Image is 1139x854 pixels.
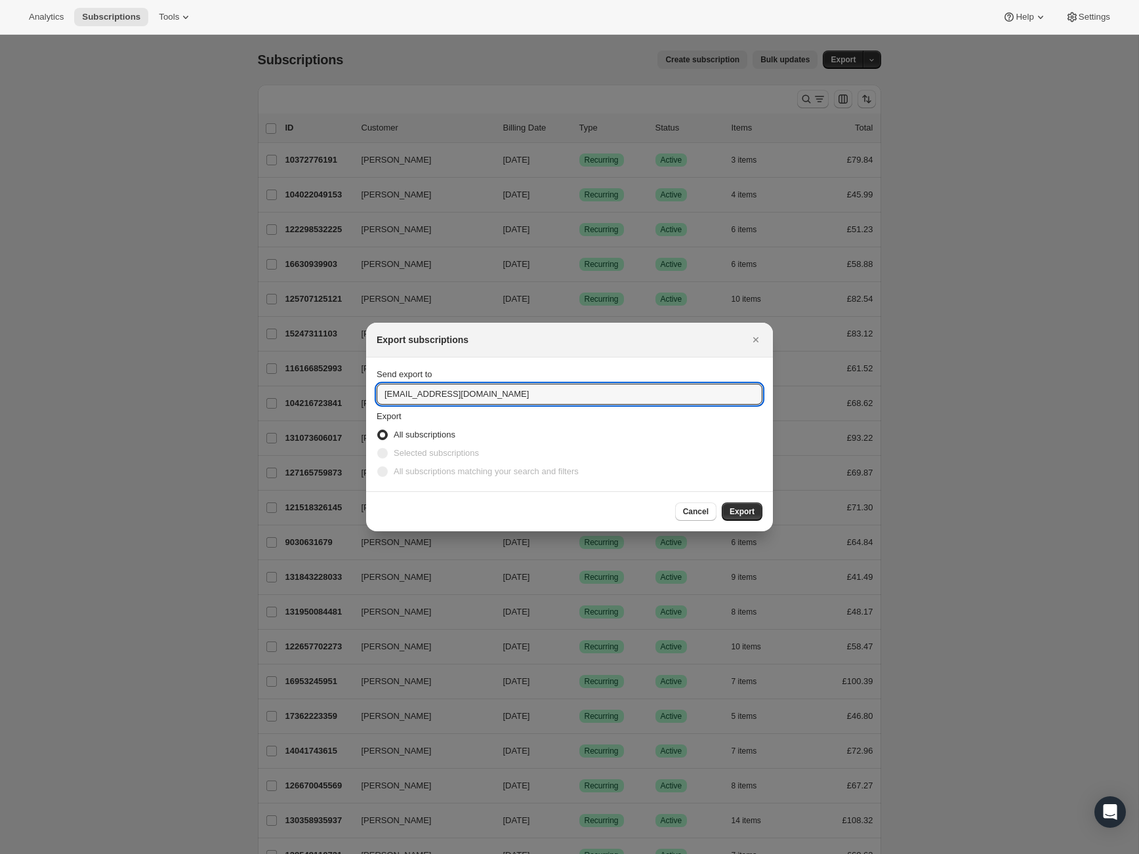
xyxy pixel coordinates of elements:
span: Export [730,506,755,517]
span: Send export to [377,369,432,379]
button: Analytics [21,8,72,26]
span: All subscriptions [394,430,455,439]
span: Tools [159,12,179,22]
span: All subscriptions matching your search and filters [394,466,579,476]
span: Analytics [29,12,64,22]
div: Open Intercom Messenger [1094,796,1126,828]
button: Close [747,331,765,349]
span: Selected subscriptions [394,448,479,458]
span: Export [377,411,402,421]
button: Tools [151,8,200,26]
button: Settings [1058,8,1118,26]
span: Settings [1079,12,1110,22]
span: Help [1016,12,1033,22]
button: Export [722,502,762,521]
h2: Export subscriptions [377,333,468,346]
button: Help [995,8,1054,26]
span: Cancel [683,506,709,517]
button: Cancel [675,502,716,521]
button: Subscriptions [74,8,148,26]
span: Subscriptions [82,12,140,22]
